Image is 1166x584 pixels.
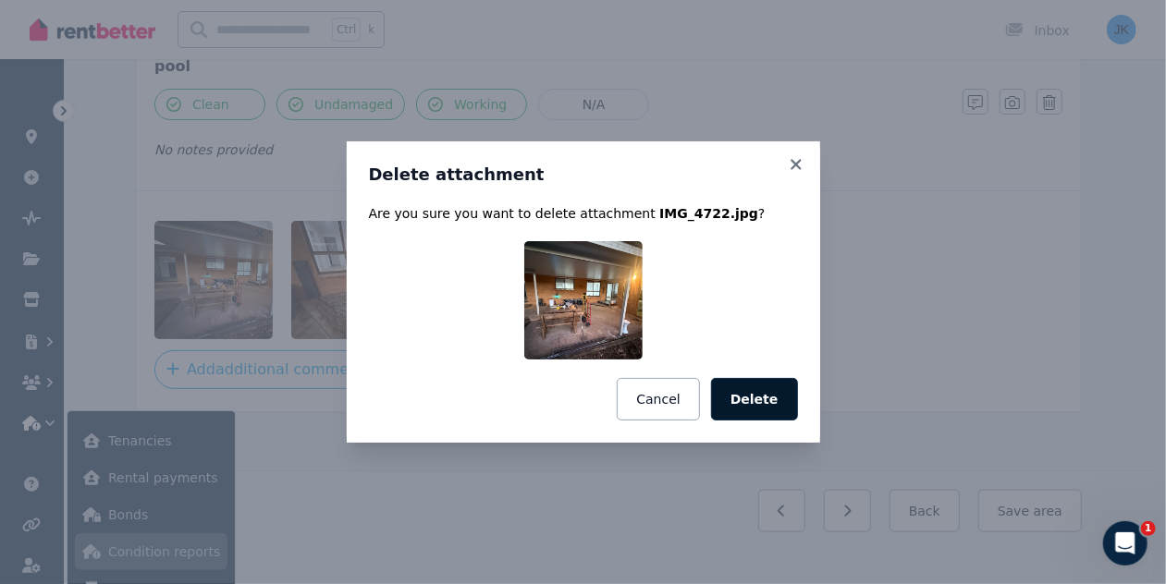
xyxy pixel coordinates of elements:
span: IMG_4722.jpg [659,206,758,221]
p: Are you sure you want to delete attachment ? [369,204,798,223]
img: IMG_4722.jpg [524,241,643,359]
button: Cancel [617,378,699,420]
iframe: Intercom live chat [1103,521,1148,566]
span: 1 [1141,521,1156,536]
button: Delete [711,378,798,420]
h3: Delete attachment [369,164,798,186]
